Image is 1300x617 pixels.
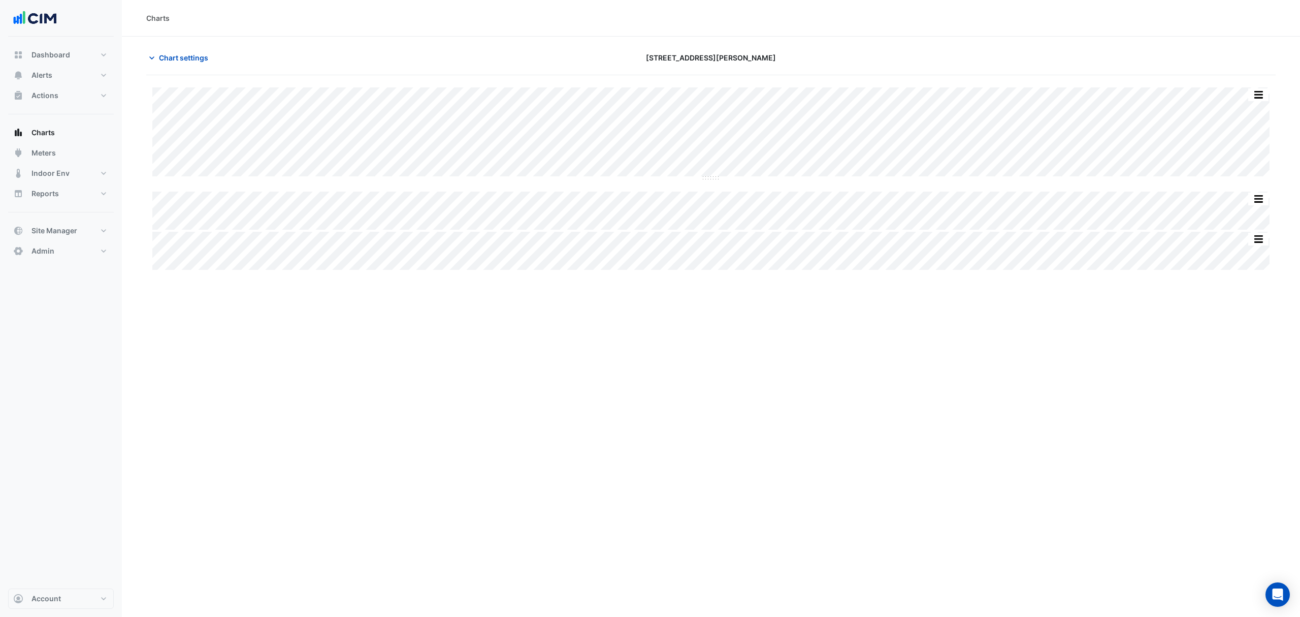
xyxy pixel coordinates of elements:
app-icon: Charts [13,128,23,138]
button: Account [8,589,114,609]
button: More Options [1248,88,1269,101]
div: Open Intercom Messenger [1265,582,1290,607]
app-icon: Reports [13,189,23,199]
button: Alerts [8,65,114,85]
div: Charts [146,13,170,23]
app-icon: Site Manager [13,226,23,236]
app-icon: Indoor Env [13,168,23,178]
span: Actions [31,90,58,101]
span: Site Manager [31,226,77,236]
img: Company Logo [12,8,58,28]
span: Meters [31,148,56,158]
button: Actions [8,85,114,106]
span: Chart settings [159,52,208,63]
span: Charts [31,128,55,138]
button: More Options [1248,193,1269,205]
span: Reports [31,189,59,199]
span: Account [31,594,61,604]
app-icon: Actions [13,90,23,101]
button: More Options [1248,233,1269,245]
button: Site Manager [8,221,114,241]
span: Alerts [31,70,52,80]
app-icon: Alerts [13,70,23,80]
button: Admin [8,241,114,261]
button: Reports [8,183,114,204]
button: Indoor Env [8,163,114,183]
button: Chart settings [146,49,215,67]
app-icon: Admin [13,246,23,256]
app-icon: Meters [13,148,23,158]
span: [STREET_ADDRESS][PERSON_NAME] [646,52,776,63]
button: Meters [8,143,114,163]
span: Dashboard [31,50,70,60]
span: Indoor Env [31,168,70,178]
button: Charts [8,122,114,143]
app-icon: Dashboard [13,50,23,60]
button: Dashboard [8,45,114,65]
span: Admin [31,246,54,256]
